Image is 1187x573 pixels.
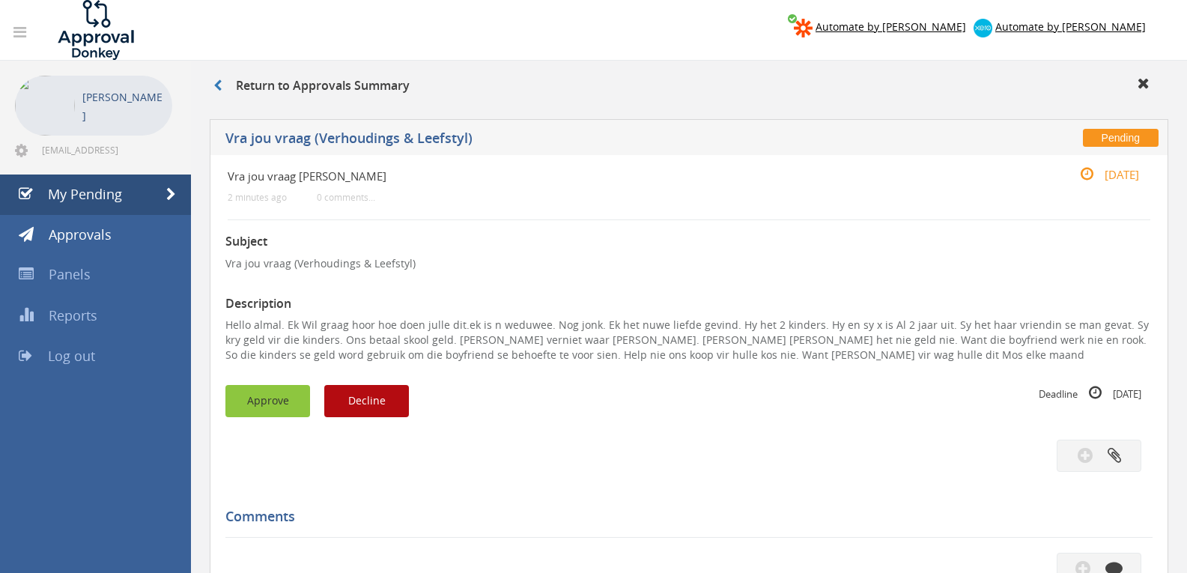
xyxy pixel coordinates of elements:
small: 0 comments... [317,192,375,203]
span: Approvals [49,225,112,243]
h5: Vra jou vraag (Verhoudings & Leefstyl) [225,131,877,150]
p: Hello almal. Ek Wil graag hoor hoe doen julle dit.ek is n weduwee. Nog jonk. Ek het nuwe liefde g... [225,318,1153,363]
h5: Comments [225,509,1141,524]
img: xero-logo.png [974,19,992,37]
span: My Pending [48,185,122,203]
span: Log out [48,347,95,365]
span: Automate by [PERSON_NAME] [816,19,966,34]
small: Deadline [DATE] [1039,385,1141,401]
h3: Subject [225,235,1153,249]
button: Approve [225,385,310,417]
button: Decline [324,385,409,417]
span: Pending [1083,129,1159,147]
h3: Description [225,297,1153,311]
img: zapier-logomark.png [794,19,813,37]
small: 2 minutes ago [228,192,287,203]
span: [EMAIL_ADDRESS][DOMAIN_NAME] [42,144,169,156]
p: Vra jou vraag (Verhoudings & Leefstyl) [225,256,1153,271]
span: Panels [49,265,91,283]
span: Automate by [PERSON_NAME] [995,19,1146,34]
p: [PERSON_NAME] [82,88,165,125]
h4: Vra jou vraag [PERSON_NAME] [228,170,997,183]
span: Reports [49,306,97,324]
h3: Return to Approvals Summary [213,79,410,93]
small: [DATE] [1064,166,1139,183]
